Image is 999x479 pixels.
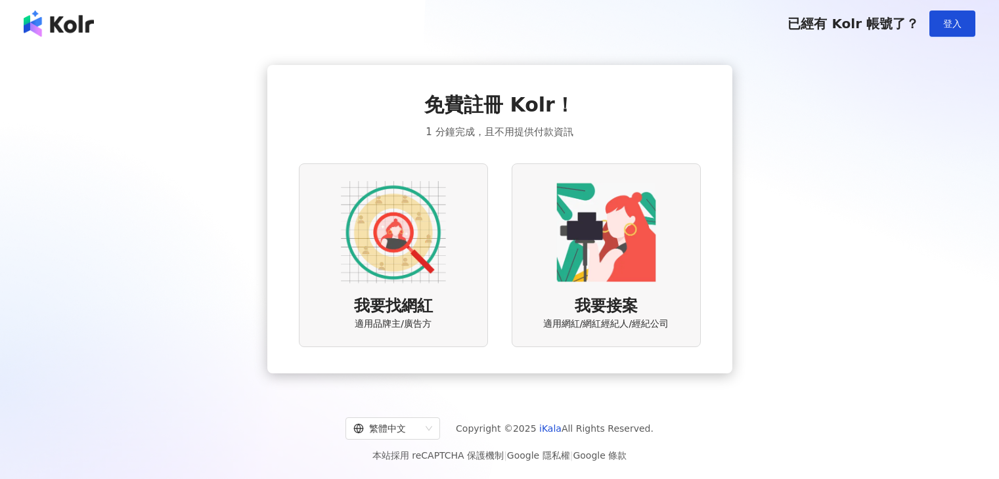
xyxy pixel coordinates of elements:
[354,295,433,318] span: 我要找網紅
[456,421,654,436] span: Copyright © 2025 All Rights Reserved.
[24,10,94,37] img: logo
[507,450,570,461] a: Google 隱私權
[539,423,562,434] a: iKala
[788,16,919,31] span: 已經有 Kolr 帳號了？
[929,10,975,37] button: 登入
[353,418,420,439] div: 繁體中文
[575,295,638,318] span: 我要接案
[570,450,573,461] span: |
[943,18,962,29] span: 登入
[573,450,627,461] a: Google 條款
[341,180,446,285] img: AD identity option
[543,318,669,331] span: 適用網紅/網紅經紀人/經紀公司
[355,318,432,331] span: 適用品牌主/廣告方
[426,124,573,140] span: 1 分鐘完成，且不用提供付款資訊
[424,91,575,119] span: 免費註冊 Kolr！
[504,450,507,461] span: |
[372,448,627,463] span: 本站採用 reCAPTCHA 保護機制
[554,180,659,285] img: KOL identity option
